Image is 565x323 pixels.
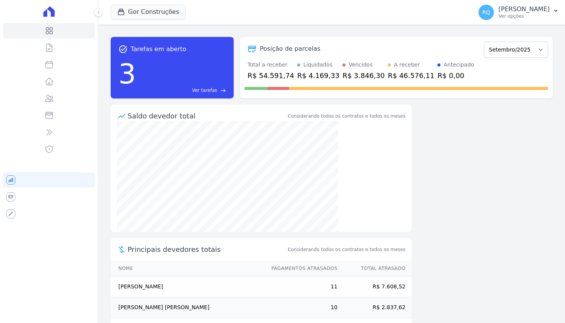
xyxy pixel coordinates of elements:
[264,261,338,276] th: Pagamentos Atrasados
[342,70,385,81] div: R$ 3.846,30
[248,70,294,81] div: R$ 54.591,74
[482,10,490,15] span: RQ
[349,61,372,69] div: Vencidos
[437,70,474,81] div: R$ 0,00
[139,87,226,94] a: Ver tarefas east
[264,276,338,297] td: 11
[131,45,186,54] span: Tarefas em aberto
[338,297,412,318] td: R$ 2.837,62
[111,297,264,318] td: [PERSON_NAME] [PERSON_NAME]
[260,44,321,53] div: Posição de parcelas
[499,13,550,19] p: Ver opções
[128,244,286,255] span: Principais devedores totais
[297,70,339,81] div: R$ 4.169,33
[111,5,186,19] button: Gor Construções
[388,70,434,81] div: R$ 46.576,11
[248,61,294,69] div: Total a receber
[303,61,332,69] div: Liquidados
[338,276,412,297] td: R$ 7.608,52
[288,113,405,120] div: Considerando todos os contratos e todos os meses
[444,61,474,69] div: Antecipado
[499,5,550,13] p: [PERSON_NAME]
[394,61,420,69] div: A receber
[118,54,136,94] div: 3
[192,87,217,94] span: Ver tarefas
[220,88,226,93] span: east
[338,261,412,276] th: Total Atrasado
[111,276,264,297] td: [PERSON_NAME]
[118,45,128,54] span: task_alt
[264,297,338,318] td: 10
[111,261,264,276] th: Nome
[472,2,565,23] button: RQ [PERSON_NAME] Ver opções
[128,111,286,121] div: Saldo devedor total
[288,246,405,253] span: Considerando todos os contratos e todos os meses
